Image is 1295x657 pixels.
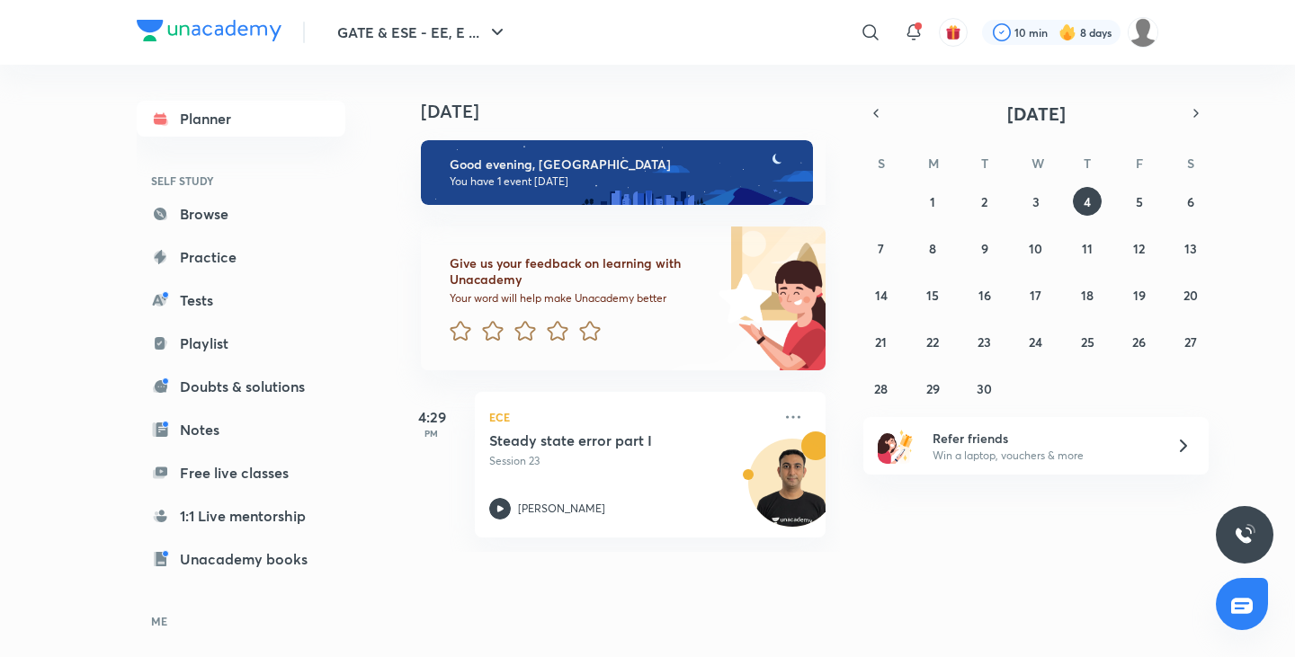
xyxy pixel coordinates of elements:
img: feedback_image [657,226,826,370]
button: [DATE] [889,101,1183,126]
abbr: Tuesday [981,155,988,172]
p: You have 1 event [DATE] [450,174,797,189]
p: ECE [489,406,772,428]
button: September 7, 2025 [867,234,896,262]
button: September 8, 2025 [918,234,947,262]
button: September 28, 2025 [867,374,896,403]
h5: 4:29 [396,406,468,428]
abbr: September 9, 2025 [981,240,988,257]
button: September 19, 2025 [1125,280,1154,309]
h4: [DATE] [421,101,844,122]
abbr: September 29, 2025 [926,380,940,397]
img: Tarun Kumar [1128,17,1158,48]
img: ttu [1234,524,1255,546]
a: Practice [137,239,345,275]
a: Company Logo [137,20,281,46]
a: Browse [137,196,345,232]
abbr: September 14, 2025 [875,287,888,304]
img: check rounded [993,23,1011,41]
button: September 26, 2025 [1125,327,1154,356]
abbr: September 21, 2025 [875,333,887,351]
abbr: Wednesday [1032,155,1044,172]
span: [DATE] [1007,102,1066,126]
button: September 23, 2025 [970,327,999,356]
abbr: September 17, 2025 [1030,287,1041,304]
button: September 17, 2025 [1022,280,1050,309]
h6: SELF STUDY [137,165,345,196]
abbr: Saturday [1187,155,1194,172]
abbr: September 22, 2025 [926,333,939,351]
p: Your word will help make Unacademy better [450,291,712,306]
abbr: September 11, 2025 [1082,240,1093,257]
abbr: September 30, 2025 [977,380,992,397]
a: 1:1 Live mentorship [137,498,345,534]
abbr: Sunday [878,155,885,172]
a: Planner [137,101,345,137]
abbr: September 7, 2025 [878,240,884,257]
abbr: September 26, 2025 [1132,333,1146,351]
button: September 11, 2025 [1073,234,1102,262]
button: September 30, 2025 [970,374,999,403]
abbr: September 1, 2025 [930,193,935,210]
button: September 21, 2025 [867,327,896,356]
h6: ME [137,606,345,636]
h6: Refer friends [933,429,1154,448]
button: September 29, 2025 [918,374,947,403]
img: evening [421,140,813,205]
abbr: Friday [1136,155,1143,172]
button: September 13, 2025 [1176,234,1205,262]
button: September 2, 2025 [970,187,999,216]
button: September 3, 2025 [1022,187,1050,216]
img: streak [1058,23,1076,41]
button: avatar [939,18,968,47]
abbr: September 24, 2025 [1029,333,1042,351]
a: Playlist [137,325,345,361]
a: Free live classes [137,455,345,491]
a: Notes [137,412,345,448]
a: Doubts & solutions [137,368,345,404]
button: September 20, 2025 [1176,280,1205,309]
abbr: September 4, 2025 [1084,193,1091,210]
abbr: September 13, 2025 [1184,240,1197,257]
abbr: September 23, 2025 [978,333,991,351]
abbr: September 15, 2025 [926,287,939,304]
abbr: September 28, 2025 [874,380,888,397]
button: September 6, 2025 [1176,187,1205,216]
button: September 22, 2025 [918,327,947,356]
button: September 27, 2025 [1176,327,1205,356]
abbr: September 25, 2025 [1081,333,1094,351]
img: referral [878,428,914,464]
abbr: September 16, 2025 [978,287,991,304]
abbr: September 27, 2025 [1184,333,1197,351]
p: Session 23 [489,453,772,469]
img: Avatar [749,448,835,535]
abbr: September 18, 2025 [1081,287,1094,304]
h6: Good evening, [GEOGRAPHIC_DATA] [450,156,797,173]
button: September 9, 2025 [970,234,999,262]
button: September 4, 2025 [1073,187,1102,216]
p: Win a laptop, vouchers & more [933,448,1154,464]
button: September 24, 2025 [1022,327,1050,356]
abbr: September 5, 2025 [1136,193,1143,210]
button: September 12, 2025 [1125,234,1154,262]
abbr: September 3, 2025 [1032,193,1040,210]
img: Company Logo [137,20,281,41]
abbr: September 8, 2025 [929,240,936,257]
h5: Steady state error part I [489,431,713,449]
button: September 18, 2025 [1073,280,1102,309]
button: September 1, 2025 [918,187,947,216]
abbr: September 2, 2025 [981,193,987,210]
p: PM [396,428,468,439]
button: September 14, 2025 [867,280,896,309]
abbr: September 20, 2025 [1183,287,1198,304]
button: September 5, 2025 [1125,187,1154,216]
button: September 10, 2025 [1022,234,1050,262]
abbr: September 6, 2025 [1187,193,1194,210]
abbr: September 19, 2025 [1133,287,1146,304]
abbr: Thursday [1084,155,1091,172]
abbr: September 12, 2025 [1133,240,1145,257]
button: September 25, 2025 [1073,327,1102,356]
img: avatar [945,24,961,40]
a: Tests [137,282,345,318]
h6: Give us your feedback on learning with Unacademy [450,255,712,288]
